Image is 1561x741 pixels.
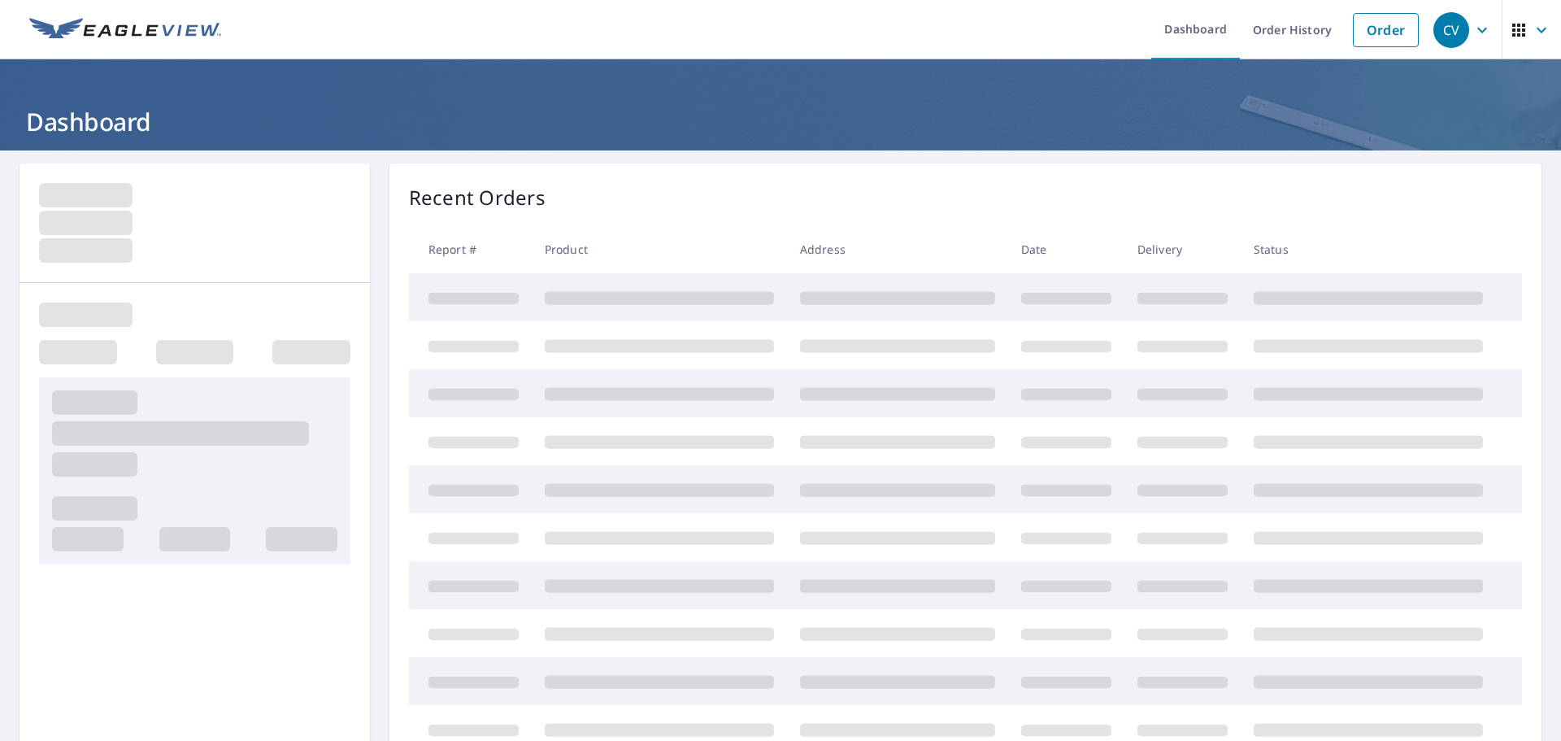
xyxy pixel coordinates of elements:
[1241,225,1496,273] th: Status
[20,105,1541,138] h1: Dashboard
[29,18,221,42] img: EV Logo
[1124,225,1241,273] th: Delivery
[1353,13,1419,47] a: Order
[409,183,546,212] p: Recent Orders
[1433,12,1469,48] div: CV
[532,225,787,273] th: Product
[787,225,1008,273] th: Address
[1008,225,1124,273] th: Date
[409,225,532,273] th: Report #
